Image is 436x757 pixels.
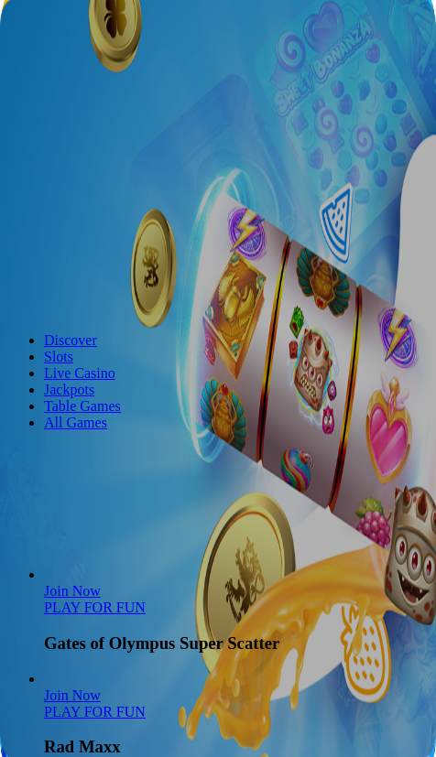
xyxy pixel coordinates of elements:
[44,382,94,397] a: Jackpots
[44,398,121,414] span: Table Games
[44,687,101,703] a: Rad Maxx
[44,583,101,599] span: Join Now
[44,365,115,381] a: Live Casino
[44,583,101,599] a: Gates of Olympus Super Scatter
[44,737,429,757] h3: Rad Maxx
[44,633,429,654] h3: Gates of Olympus Super Scatter
[44,567,429,654] article: Gates of Olympus Super Scatter
[7,301,429,431] nav: Lobby
[44,704,146,719] a: Rad Maxx
[44,415,107,430] span: All Games
[44,332,97,348] a: Discover
[44,349,73,364] a: Slots
[44,687,101,703] span: Join Now
[7,301,429,465] header: Lobby
[44,600,146,615] a: Gates of Olympus Super Scatter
